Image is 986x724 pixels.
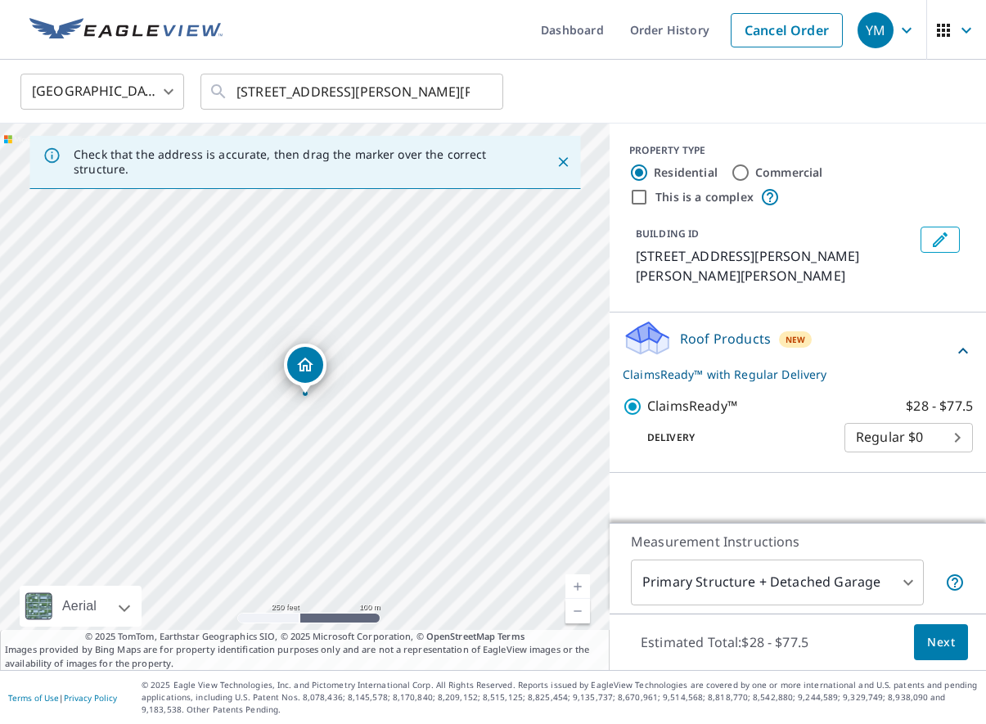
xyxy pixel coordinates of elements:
[8,693,117,703] p: |
[565,574,590,599] a: Current Level 17, Zoom In
[284,344,326,394] div: Dropped pin, building 1, Residential property, 2027 Mary Ellen Dr Tallahassee, FL 32303
[623,366,953,383] p: ClaimsReady™ with Regular Delivery
[680,329,771,349] p: Roof Products
[498,630,525,642] a: Terms
[20,69,184,115] div: [GEOGRAPHIC_DATA]
[654,164,718,181] label: Residential
[858,12,894,48] div: YM
[731,13,843,47] a: Cancel Order
[628,624,822,660] p: Estimated Total: $28 - $77.5
[945,573,965,592] span: Your report will include the primary structure and a detached garage if one exists.
[8,692,59,704] a: Terms of Use
[636,227,699,241] p: BUILDING ID
[74,147,526,177] p: Check that the address is accurate, then drag the marker over the correct structure.
[565,599,590,623] a: Current Level 17, Zoom Out
[906,396,973,416] p: $28 - $77.5
[20,586,142,627] div: Aerial
[236,69,470,115] input: Search by address or latitude-longitude
[921,227,960,253] button: Edit building 1
[552,151,574,173] button: Close
[631,560,924,605] div: Primary Structure + Detached Garage
[629,143,966,158] div: PROPERTY TYPE
[57,586,101,627] div: Aerial
[142,679,978,716] p: © 2025 Eagle View Technologies, Inc. and Pictometry International Corp. All Rights Reserved. Repo...
[623,319,973,383] div: Roof ProductsNewClaimsReady™ with Regular Delivery
[786,333,806,346] span: New
[636,246,914,286] p: [STREET_ADDRESS][PERSON_NAME][PERSON_NAME][PERSON_NAME]
[844,415,973,461] div: Regular $0
[914,624,968,661] button: Next
[655,189,754,205] label: This is a complex
[647,396,737,416] p: ClaimsReady™
[64,692,117,704] a: Privacy Policy
[29,18,223,43] img: EV Logo
[623,430,844,445] p: Delivery
[85,630,525,644] span: © 2025 TomTom, Earthstar Geographics SIO, © 2025 Microsoft Corporation, ©
[631,532,965,551] p: Measurement Instructions
[426,630,495,642] a: OpenStreetMap
[927,632,955,653] span: Next
[755,164,823,181] label: Commercial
